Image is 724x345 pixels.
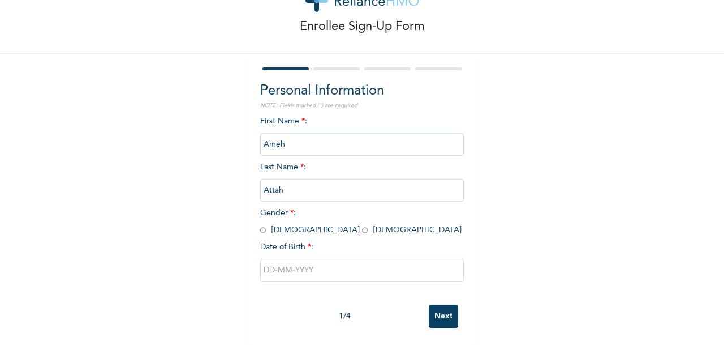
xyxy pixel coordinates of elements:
p: NOTE: Fields marked (*) are required [260,101,464,110]
input: Enter your last name [260,179,464,202]
span: Gender : [DEMOGRAPHIC_DATA] [DEMOGRAPHIC_DATA] [260,209,462,234]
span: Date of Birth : [260,241,313,253]
span: Last Name : [260,163,464,194]
h2: Personal Information [260,81,464,101]
input: DD-MM-YYYY [260,259,464,282]
div: 1 / 4 [260,310,429,322]
p: Enrollee Sign-Up Form [300,18,425,36]
input: Next [429,305,458,328]
span: First Name : [260,117,464,148]
input: Enter your first name [260,133,464,156]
